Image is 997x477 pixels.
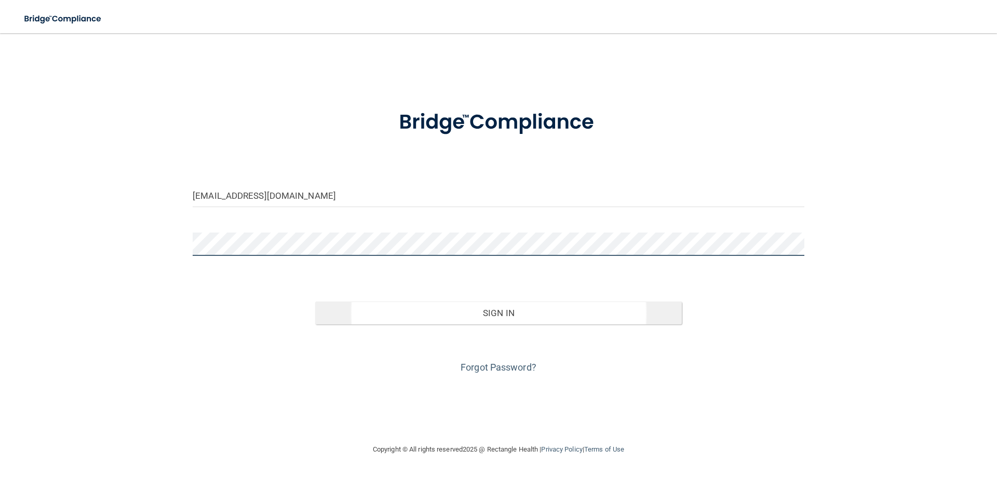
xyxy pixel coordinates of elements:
div: Copyright © All rights reserved 2025 @ Rectangle Health | | [309,433,688,466]
a: Forgot Password? [461,362,536,373]
input: Email [193,184,804,207]
img: bridge_compliance_login_screen.278c3ca4.svg [378,96,619,149]
a: Terms of Use [584,445,624,453]
img: bridge_compliance_login_screen.278c3ca4.svg [16,8,111,30]
button: Sign In [315,302,682,324]
a: Privacy Policy [541,445,582,453]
